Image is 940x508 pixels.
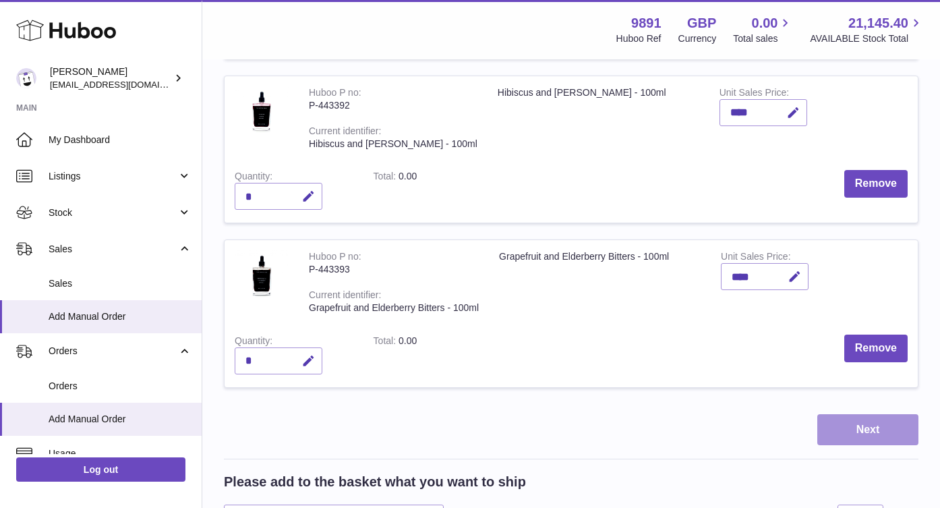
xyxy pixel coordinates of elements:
[399,335,417,346] span: 0.00
[721,251,790,265] label: Unit Sales Price
[844,170,908,198] button: Remove
[631,14,662,32] strong: 9891
[489,240,711,324] td: Grapefruit and Elderberry Bitters - 100ml
[733,32,793,45] span: Total sales
[235,250,289,304] img: Grapefruit and Elderberry Bitters - 100ml
[235,335,272,349] label: Quantity
[810,14,924,45] a: 21,145.40 AVAILABLE Stock Total
[309,263,479,276] div: P-443393
[374,171,399,185] label: Total
[49,243,177,256] span: Sales
[309,302,479,314] div: Grapefruit and Elderberry Bitters - 100ml
[49,413,192,426] span: Add Manual Order
[687,14,716,32] strong: GBP
[309,99,477,112] div: P-443392
[49,206,177,219] span: Stock
[49,380,192,393] span: Orders
[49,447,192,460] span: Usage
[752,14,778,32] span: 0.00
[844,335,908,362] button: Remove
[810,32,924,45] span: AVAILABLE Stock Total
[235,86,289,140] img: Hibiscus and Rose Bitters - 100ml
[309,289,381,304] div: Current identifier
[733,14,793,45] a: 0.00 Total sales
[16,68,36,88] img: ro@thebitterclub.co.uk
[49,170,177,183] span: Listings
[309,87,361,101] div: Huboo P no
[50,65,171,91] div: [PERSON_NAME]
[49,134,192,146] span: My Dashboard
[309,125,381,140] div: Current identifier
[374,335,399,349] label: Total
[488,76,709,160] td: Hibiscus and [PERSON_NAME] - 100ml
[49,277,192,290] span: Sales
[309,138,477,150] div: Hibiscus and [PERSON_NAME] - 100ml
[309,251,361,265] div: Huboo P no
[678,32,717,45] div: Currency
[50,79,198,90] span: [EMAIL_ADDRESS][DOMAIN_NAME]
[616,32,662,45] div: Huboo Ref
[399,171,417,181] span: 0.00
[224,473,526,491] h2: Please add to the basket what you want to ship
[49,310,192,323] span: Add Manual Order
[49,345,177,358] span: Orders
[719,87,789,101] label: Unit Sales Price
[16,457,185,482] a: Log out
[848,14,908,32] span: 21,145.40
[817,414,918,446] button: Next
[235,171,272,185] label: Quantity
